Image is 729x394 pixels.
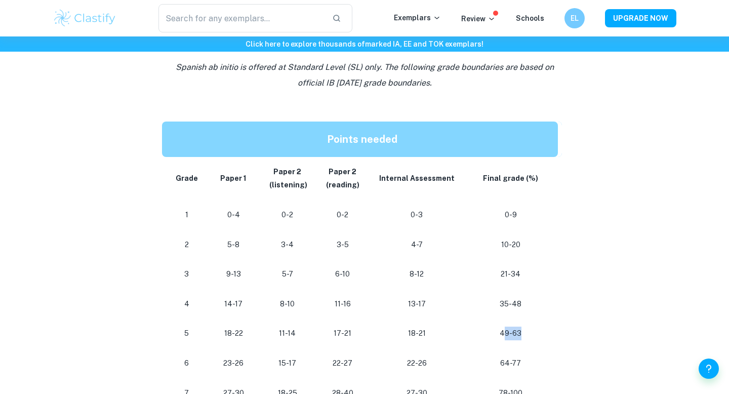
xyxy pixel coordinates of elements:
[564,8,585,28] button: EL
[215,297,251,311] p: 14-17
[268,297,307,311] p: 8-10
[472,297,550,311] p: 35-48
[378,208,456,222] p: 0-3
[326,168,359,189] strong: Paper 2 (reading)
[323,357,362,370] p: 22-27
[176,174,198,182] strong: Grade
[483,174,538,182] strong: Final grade (%)
[174,208,199,222] p: 1
[215,357,251,370] p: 23-26
[268,238,307,252] p: 3-4
[323,267,362,281] p: 6-10
[174,267,199,281] p: 3
[605,9,676,27] button: UPGRADE NOW
[323,238,362,252] p: 3-5
[323,208,362,222] p: 0-2
[378,297,456,311] p: 13-17
[569,13,581,24] h6: EL
[215,327,251,340] p: 18-22
[158,4,324,32] input: Search for any exemplars...
[323,327,362,340] p: 17-21
[699,359,719,379] button: Help and Feedback
[472,357,550,370] p: 64-77
[394,12,441,23] p: Exemplars
[174,238,199,252] p: 2
[516,14,544,22] a: Schools
[323,297,362,311] p: 11-16
[2,38,727,50] h6: Click here to explore thousands of marked IA, EE and TOK exemplars !
[472,238,550,252] p: 10-20
[327,133,397,145] strong: Points needed
[215,238,251,252] p: 5-8
[379,174,455,182] strong: Internal Assessment
[220,174,247,182] strong: Paper 1
[174,297,199,311] p: 4
[472,267,550,281] p: 21-34
[174,327,199,340] p: 5
[176,62,554,87] i: Spanish ab initio is offered at Standard Level (SL) only. The following grade boundaries are base...
[268,208,307,222] p: 0-2
[268,357,307,370] p: 15-17
[378,357,456,370] p: 22-26
[268,267,307,281] p: 5-7
[215,208,251,222] p: 0-4
[378,238,456,252] p: 4-7
[472,208,550,222] p: 0-9
[461,13,496,24] p: Review
[174,357,199,370] p: 6
[378,267,456,281] p: 8-12
[268,168,307,189] strong: Paper 2 (listening)
[268,327,307,340] p: 11-14
[53,8,117,28] img: Clastify logo
[472,327,550,340] p: 49-63
[378,327,456,340] p: 18-21
[215,267,251,281] p: 9-13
